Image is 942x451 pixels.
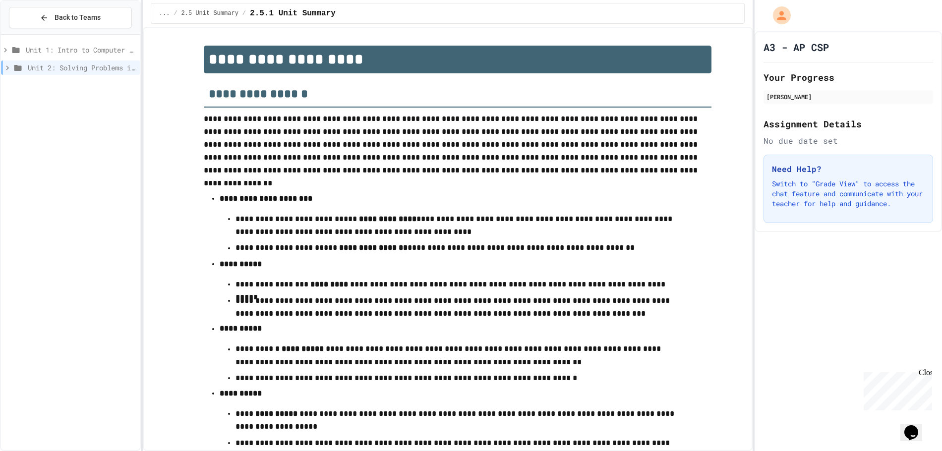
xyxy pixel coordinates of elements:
[181,9,238,17] span: 2.5 Unit Summary
[26,45,136,55] span: Unit 1: Intro to Computer Science
[4,4,68,63] div: Chat with us now!Close
[174,9,177,17] span: /
[764,117,933,131] h2: Assignment Details
[764,135,933,147] div: No due date set
[766,92,930,101] div: [PERSON_NAME]
[763,4,793,27] div: My Account
[242,9,246,17] span: /
[772,179,925,209] p: Switch to "Grade View" to access the chat feature and communicate with your teacher for help and ...
[772,163,925,175] h3: Need Help?
[900,411,932,441] iframe: chat widget
[9,7,132,28] button: Back to Teams
[159,9,170,17] span: ...
[764,70,933,84] h2: Your Progress
[55,12,101,23] span: Back to Teams
[250,7,336,19] span: 2.5.1 Unit Summary
[28,62,136,73] span: Unit 2: Solving Problems in Computer Science
[764,40,829,54] h1: A3 - AP CSP
[860,368,932,410] iframe: chat widget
